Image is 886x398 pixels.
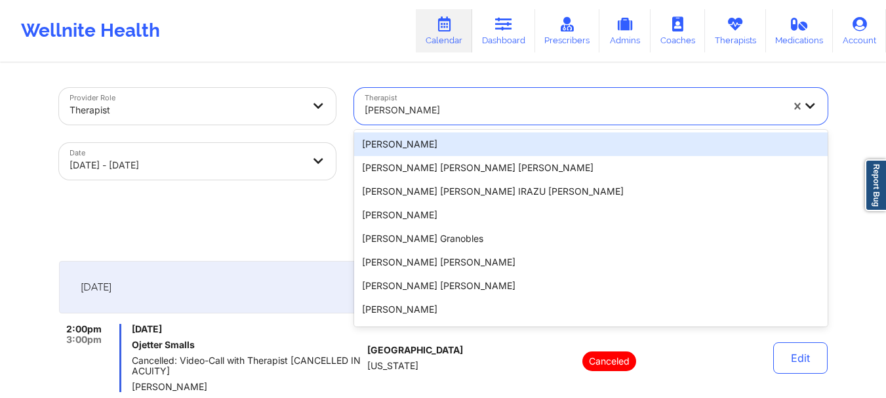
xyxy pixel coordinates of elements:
[705,9,766,52] a: Therapists
[773,342,828,374] button: Edit
[354,321,828,345] div: [PERSON_NAME] Verde
[354,298,828,321] div: [PERSON_NAME]
[766,9,834,52] a: Medications
[354,274,828,298] div: [PERSON_NAME] [PERSON_NAME]
[132,340,362,350] h6: Ojetter Smalls
[354,250,828,274] div: [PERSON_NAME] [PERSON_NAME]
[367,345,463,355] span: [GEOGRAPHIC_DATA]
[599,9,651,52] a: Admins
[132,355,362,376] span: Cancelled: Video-Call with Therapist [CANCELLED IN ACUITY]
[365,96,782,125] div: [PERSON_NAME]
[66,334,102,345] span: 3:00pm
[535,9,600,52] a: Prescribers
[354,132,828,156] div: [PERSON_NAME]
[472,9,535,52] a: Dashboard
[865,159,886,211] a: Report Bug
[833,9,886,52] a: Account
[367,361,418,371] span: [US_STATE]
[416,9,472,52] a: Calendar
[70,96,303,125] div: Therapist
[70,151,303,180] div: [DATE] - [DATE]
[354,203,828,227] div: [PERSON_NAME]
[354,156,828,180] div: [PERSON_NAME] [PERSON_NAME] [PERSON_NAME]
[132,382,362,392] span: [PERSON_NAME]
[66,324,102,334] span: 2:00pm
[81,281,111,294] span: [DATE]
[582,351,636,371] p: Canceled
[651,9,705,52] a: Coaches
[354,180,828,203] div: [PERSON_NAME] [PERSON_NAME] IRAZU [PERSON_NAME]
[132,324,362,334] span: [DATE]
[354,227,828,250] div: [PERSON_NAME] Granobles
